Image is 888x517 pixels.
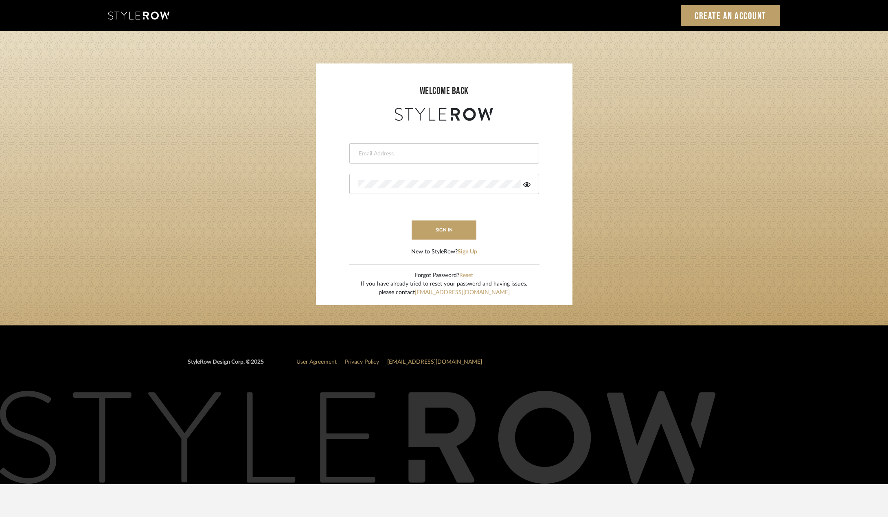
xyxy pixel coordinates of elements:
[358,150,528,158] input: Email Address
[411,248,477,256] div: New to StyleRow?
[345,359,379,365] a: Privacy Policy
[361,271,527,280] div: Forgot Password?
[188,358,264,373] div: StyleRow Design Corp. ©2025
[415,290,510,295] a: [EMAIL_ADDRESS][DOMAIN_NAME]
[296,359,337,365] a: User Agreement
[387,359,482,365] a: [EMAIL_ADDRESS][DOMAIN_NAME]
[412,220,477,240] button: sign in
[681,5,780,26] a: Create an Account
[458,248,477,256] button: Sign Up
[324,84,564,98] div: welcome back
[361,280,527,297] div: If you have already tried to reset your password and having issues, please contact
[459,271,473,280] button: Reset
